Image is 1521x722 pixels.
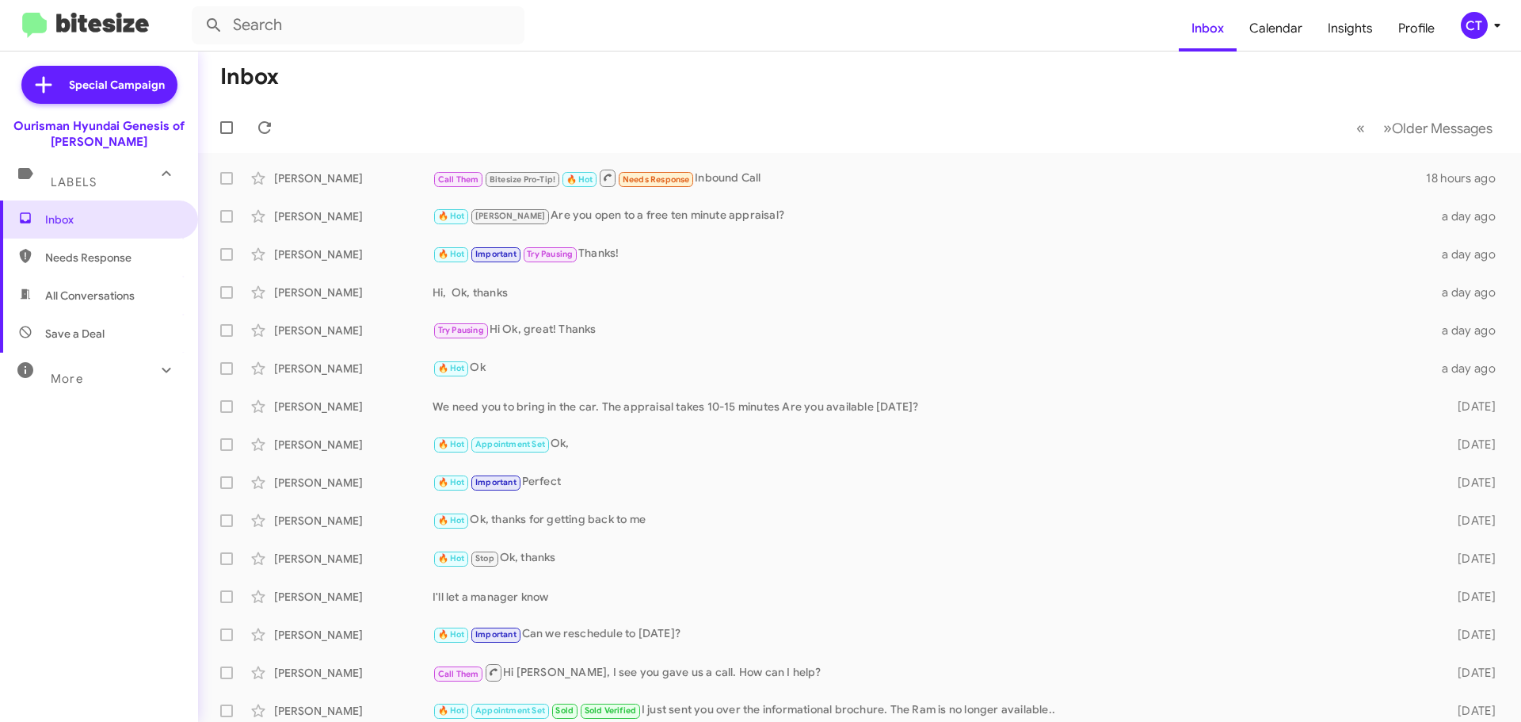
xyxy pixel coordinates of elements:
[1383,118,1392,138] span: »
[1461,12,1488,39] div: CT
[475,629,517,640] span: Important
[1432,627,1508,643] div: [DATE]
[1348,112,1502,144] nav: Page navigation example
[51,372,83,386] span: More
[475,439,545,449] span: Appointment Set
[274,285,433,300] div: [PERSON_NAME]
[623,174,690,185] span: Needs Response
[274,437,433,453] div: [PERSON_NAME]
[1432,437,1508,453] div: [DATE]
[433,625,1432,644] div: Can we reschedule to [DATE]?
[475,705,545,716] span: Appointment Set
[274,589,433,605] div: [PERSON_NAME]
[438,477,465,487] span: 🔥 Hot
[1432,513,1508,529] div: [DATE]
[45,288,135,304] span: All Conversations
[433,511,1432,529] div: Ok, thanks for getting back to me
[438,669,479,679] span: Call Them
[438,629,465,640] span: 🔥 Hot
[1426,170,1508,186] div: 18 hours ago
[1432,665,1508,681] div: [DATE]
[438,553,465,563] span: 🔥 Hot
[274,323,433,338] div: [PERSON_NAME]
[1356,118,1365,138] span: «
[475,249,517,259] span: Important
[566,174,593,185] span: 🔥 Hot
[433,285,1432,300] div: Hi, Ok, thanks
[475,211,546,221] span: [PERSON_NAME]
[45,326,105,342] span: Save a Deal
[1386,6,1447,52] a: Profile
[220,64,279,90] h1: Inbox
[475,477,517,487] span: Important
[192,6,524,44] input: Search
[1432,589,1508,605] div: [DATE]
[274,246,433,262] div: [PERSON_NAME]
[438,705,465,716] span: 🔥 Hot
[51,175,97,189] span: Labels
[274,627,433,643] div: [PERSON_NAME]
[1432,208,1508,224] div: a day ago
[433,473,1432,491] div: Perfect
[1179,6,1237,52] a: Inbox
[438,439,465,449] span: 🔥 Hot
[274,703,433,719] div: [PERSON_NAME]
[274,551,433,567] div: [PERSON_NAME]
[274,208,433,224] div: [PERSON_NAME]
[1432,475,1508,491] div: [DATE]
[1432,285,1508,300] div: a day ago
[433,359,1432,377] div: Ok
[438,174,479,185] span: Call Them
[69,77,165,93] span: Special Campaign
[585,705,637,716] span: Sold Verified
[433,245,1432,263] div: Thanks!
[433,589,1432,605] div: I'll let a manager know
[1392,120,1492,137] span: Older Messages
[438,363,465,373] span: 🔥 Hot
[1432,246,1508,262] div: a day ago
[475,553,494,563] span: Stop
[433,435,1432,453] div: Ok,
[527,249,573,259] span: Try Pausing
[274,399,433,414] div: [PERSON_NAME]
[274,170,433,186] div: [PERSON_NAME]
[433,399,1432,414] div: We need you to bring in the car. The appraisal takes 10-15 minutes Are you available [DATE]?
[21,66,177,104] a: Special Campaign
[1315,6,1386,52] a: Insights
[1347,112,1374,144] button: Previous
[1432,703,1508,719] div: [DATE]
[45,212,180,227] span: Inbox
[490,174,555,185] span: Bitesize Pro-Tip!
[45,250,180,265] span: Needs Response
[433,663,1432,682] div: Hi [PERSON_NAME], I see you gave us a call. How can I help?
[1237,6,1315,52] a: Calendar
[1432,551,1508,567] div: [DATE]
[1447,12,1504,39] button: CT
[1432,399,1508,414] div: [DATE]
[433,321,1432,339] div: Hi Ok, great! Thanks
[274,361,433,376] div: [PERSON_NAME]
[438,211,465,221] span: 🔥 Hot
[438,515,465,525] span: 🔥 Hot
[274,475,433,491] div: [PERSON_NAME]
[433,549,1432,567] div: Ok, thanks
[274,665,433,681] div: [PERSON_NAME]
[438,249,465,259] span: 🔥 Hot
[438,325,484,335] span: Try Pausing
[1432,361,1508,376] div: a day ago
[274,513,433,529] div: [PERSON_NAME]
[1374,112,1502,144] button: Next
[433,207,1432,225] div: Are you open to a free ten minute appraisal?
[555,705,574,716] span: Sold
[433,701,1432,720] div: I just sent you over the informational brochure. The Ram is no longer available..
[1432,323,1508,338] div: a day ago
[433,168,1426,188] div: Inbound Call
